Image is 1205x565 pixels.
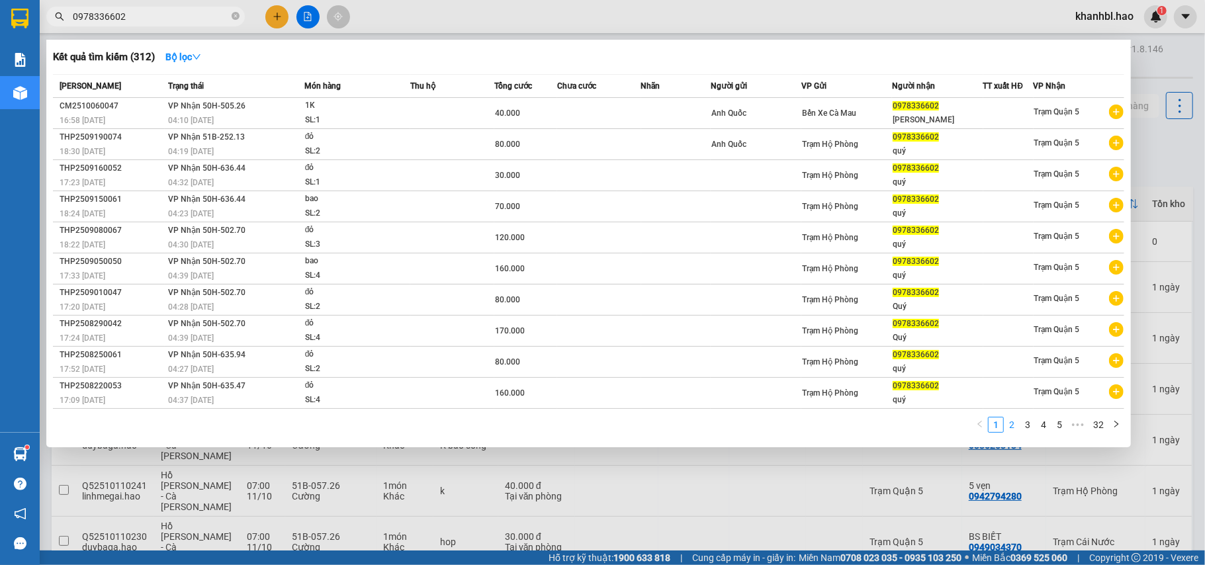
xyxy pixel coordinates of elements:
[25,445,29,449] sup: 1
[495,171,520,180] span: 30.000
[1109,105,1124,119] span: plus-circle
[168,396,214,405] span: 04:37 [DATE]
[60,130,164,144] div: THP2509190074
[60,271,105,281] span: 17:33 [DATE]
[893,393,982,407] div: quý
[1109,260,1124,275] span: plus-circle
[1108,417,1124,433] button: right
[305,99,404,113] div: 1K
[893,331,982,345] div: Quý
[60,193,164,206] div: THP2509150061
[17,96,231,118] b: GỬI : VP [PERSON_NAME]
[168,381,245,390] span: VP Nhận 50H-635.47
[802,109,856,118] span: Bến Xe Cà Mau
[893,288,939,297] span: 0978336602
[305,331,404,345] div: SL: 4
[893,269,982,282] div: quý
[13,447,27,461] img: warehouse-icon
[168,240,214,249] span: 04:30 [DATE]
[124,49,553,65] li: Hotline: 02839552959
[305,192,404,206] div: bao
[60,379,164,393] div: THP2508220053
[893,144,982,158] div: quý
[305,316,404,331] div: đỏ
[168,81,204,91] span: Trạng thái
[1034,325,1080,334] span: Trạm Quận 5
[893,238,982,251] div: quý
[801,81,826,91] span: VP Gửi
[168,365,214,374] span: 04:27 [DATE]
[232,11,240,23] span: close-circle
[60,333,105,343] span: 17:24 [DATE]
[53,50,155,64] h3: Kết quả tìm kiếm ( 312 )
[1109,167,1124,181] span: plus-circle
[168,147,214,156] span: 04:19 [DATE]
[168,163,245,173] span: VP Nhận 50H-636.44
[155,46,212,67] button: Bộ lọcdown
[1067,417,1089,433] span: •••
[1034,107,1080,116] span: Trạm Quận 5
[305,254,404,269] div: bao
[495,295,520,304] span: 80.000
[168,101,245,110] span: VP Nhận 50H-505.26
[1020,417,1035,432] a: 3
[305,113,404,128] div: SL: 1
[305,393,404,408] div: SL: 4
[304,81,341,91] span: Món hàng
[711,81,747,91] span: Người gửi
[893,350,939,359] span: 0978336602
[14,537,26,550] span: message
[305,161,404,175] div: đỏ
[1109,322,1124,337] span: plus-circle
[1036,417,1051,432] a: 4
[60,209,105,218] span: 18:24 [DATE]
[60,147,105,156] span: 18:30 [DATE]
[1020,417,1036,433] li: 3
[168,132,245,142] span: VP Nhận 51B-252.13
[1036,417,1051,433] li: 4
[60,348,164,362] div: THP2508250061
[802,295,858,304] span: Trạm Hộ Phòng
[168,288,245,297] span: VP Nhận 50H-502.70
[168,319,245,328] span: VP Nhận 50H-502.70
[1034,200,1080,210] span: Trạm Quận 5
[495,233,525,242] span: 120.000
[168,302,214,312] span: 04:28 [DATE]
[1034,387,1080,396] span: Trạm Quận 5
[893,132,939,142] span: 0978336602
[60,99,164,113] div: CM2510060047
[13,86,27,100] img: warehouse-icon
[557,81,596,91] span: Chưa cước
[976,420,984,428] span: left
[892,81,935,91] span: Người nhận
[60,396,105,405] span: 17:09 [DATE]
[305,362,404,376] div: SL: 2
[17,17,83,83] img: logo.jpg
[802,326,858,335] span: Trạm Hộ Phòng
[802,264,858,273] span: Trạm Hộ Phòng
[893,163,939,173] span: 0978336602
[802,171,858,180] span: Trạm Hộ Phòng
[168,209,214,218] span: 04:23 [DATE]
[305,347,404,362] div: đỏ
[802,202,858,211] span: Trạm Hộ Phòng
[1109,229,1124,243] span: plus-circle
[1112,420,1120,428] span: right
[1004,417,1019,432] a: 2
[494,81,532,91] span: Tổng cước
[1051,417,1067,433] li: 5
[495,202,520,211] span: 70.000
[1089,417,1108,432] a: 32
[893,175,982,189] div: quý
[1109,353,1124,368] span: plus-circle
[711,138,801,152] div: Anh Quốc
[192,52,201,62] span: down
[168,257,245,266] span: VP Nhận 50H-502.70
[641,81,660,91] span: Nhãn
[305,269,404,283] div: SL: 4
[893,206,982,220] div: quý
[495,357,520,367] span: 80.000
[60,224,164,238] div: THP2509080067
[168,116,214,125] span: 04:10 [DATE]
[1034,232,1080,241] span: Trạm Quận 5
